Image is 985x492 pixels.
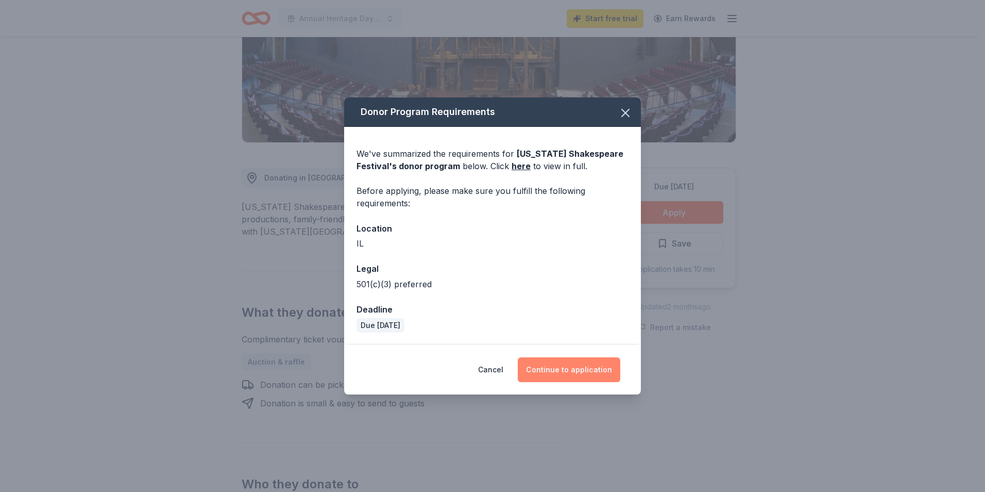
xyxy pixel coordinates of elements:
div: We've summarized the requirements for below. Click to view in full. [356,147,629,172]
button: Cancel [478,357,503,382]
div: 501(c)(3) preferred [356,278,629,290]
div: Location [356,222,629,235]
a: here [512,160,531,172]
div: Donor Program Requirements [344,97,641,127]
div: Legal [356,262,629,275]
div: IL [356,237,629,250]
div: Before applying, please make sure you fulfill the following requirements: [356,185,629,209]
button: Continue to application [518,357,620,382]
div: Due [DATE] [356,318,404,333]
div: Deadline [356,303,629,316]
